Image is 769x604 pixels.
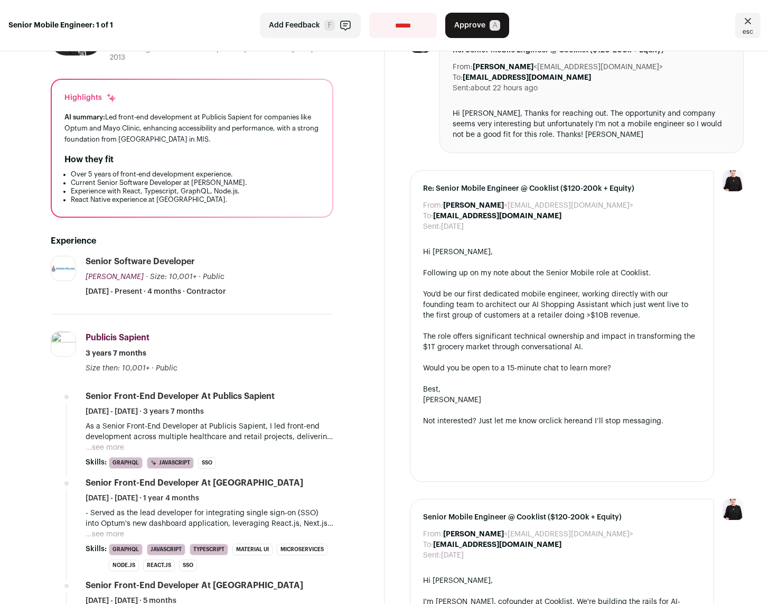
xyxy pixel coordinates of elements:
[463,74,591,81] b: [EMAIL_ADDRESS][DOMAIN_NAME]
[51,265,76,273] img: ac869ae86938bf821fcfbd0907cb03612c659b10312d52c1bbcb1229fcb58405.jpg
[71,170,320,179] li: Over 5 years of front-end development experience.
[423,540,433,550] dt: To:
[86,273,144,281] span: [PERSON_NAME]
[86,580,303,591] div: Senior Front-End Developer at [GEOGRAPHIC_DATA]
[433,212,561,220] b: [EMAIL_ADDRESS][DOMAIN_NAME]
[735,13,761,38] a: Close
[86,457,107,468] span: Skills:
[156,365,177,372] span: Public
[143,560,175,571] li: React.js
[64,111,320,145] div: Led front-end development at Publicis Sapient for companies like Optum and Mayo Clinic, enhancing...
[441,221,464,232] dd: [DATE]
[86,421,333,442] p: As a Senior Front-End Developer at Publicis Sapient, I led front-end development across multiple ...
[423,575,701,586] div: Hi [PERSON_NAME],
[423,200,443,211] dt: From:
[423,183,701,194] span: Re: Senior Mobile Engineer @ Cooklist ($120-200k + Equity)
[443,200,633,211] dd: <[EMAIL_ADDRESS][DOMAIN_NAME]>
[423,289,701,321] div: You'd be our first dedicated mobile engineer, working directly with our founding team to architec...
[86,333,149,342] span: Publicis Sapient
[147,457,194,469] li: JavaScript
[109,457,143,469] li: GraphQL
[71,196,320,204] li: React Native experience at [GEOGRAPHIC_DATA].
[232,544,273,555] li: Material UI
[51,332,76,356] img: a7b7c34b03acdda6214e9fb3a1e09612e3f2c3fa2df019258de243c0702d3a06.svg
[441,550,464,561] dd: [DATE]
[179,560,197,571] li: SSO
[443,202,504,209] b: [PERSON_NAME]
[723,499,744,520] img: 9240684-medium_jpg
[453,72,463,83] dt: To:
[324,20,335,31] span: F
[86,529,124,540] button: ...see more
[64,92,117,103] div: Highlights
[86,365,149,372] span: Size then: 10,001+
[86,406,204,417] span: [DATE] - [DATE] · 3 years 7 months
[86,391,275,402] div: Senior Front-End Developer at Publics Sapient
[423,529,443,540] dt: From:
[152,363,154,374] span: ·
[453,62,473,72] dt: From:
[423,211,433,221] dt: To:
[269,20,320,31] span: Add Feedback
[453,83,471,94] dt: Sent:
[443,529,633,540] dd: <[EMAIL_ADDRESS][DOMAIN_NAME]>
[110,45,333,62] div: B.A. - Management Information Systems - [GEOGRAPHIC_DATA] - 2013
[423,384,701,395] div: Best,
[86,286,226,297] span: [DATE] - Present · 4 months · Contractor
[51,235,333,247] h2: Experience
[423,363,701,374] div: Would you be open to a 15-minute chat to learn more?
[423,550,441,561] dt: Sent:
[86,256,195,267] div: Senior Software Developer
[86,493,199,504] span: [DATE] - [DATE] · 1 year 4 months
[473,63,533,71] b: [PERSON_NAME]
[453,108,730,140] div: Hi [PERSON_NAME], Thanks for reaching out. The opportunity and company seems very interesting but...
[86,442,124,453] button: ...see more
[86,477,303,489] div: Senior Front-End Developer at [GEOGRAPHIC_DATA]
[423,247,701,257] div: Hi [PERSON_NAME],
[64,114,105,120] span: AI summary:
[423,331,701,352] div: The role offers significant technical ownership and impact in transforming the $1T grocery market...
[471,83,538,94] dd: about 22 hours ago
[64,153,114,166] h2: How they fit
[109,560,139,571] li: Node.js
[443,531,504,538] b: [PERSON_NAME]
[147,544,185,555] li: JavaScript
[198,457,216,469] li: SSO
[423,268,701,278] div: Following up on my note about the Senior Mobile role at Cooklist.
[277,544,327,555] li: Microservices
[203,273,224,281] span: Public
[723,170,744,191] img: 9240684-medium_jpg
[86,544,107,554] span: Skills:
[423,221,441,232] dt: Sent:
[423,395,701,405] div: [PERSON_NAME]
[454,20,485,31] span: Approve
[71,187,320,196] li: Experience with React, Typescript, GraphQL, Node.js.
[546,417,579,425] a: click here
[199,272,201,282] span: ·
[423,416,701,426] div: Not interested? Just let me know or and I’ll stop messaging.
[445,13,509,38] button: Approve A
[433,541,561,549] b: [EMAIL_ADDRESS][DOMAIN_NAME]
[86,348,146,359] span: 3 years 7 months
[71,179,320,187] li: Current Senior Software Developer at [PERSON_NAME].
[190,544,228,555] li: TypeScript
[109,544,143,555] li: GraphQL
[8,20,113,31] strong: Senior Mobile Engineer: 1 of 1
[260,13,361,38] button: Add Feedback F
[490,20,500,31] span: A
[423,512,701,523] span: Senior Mobile Engineer @ Cooklist ($120-200k + Equity)
[86,508,333,529] p: - Served as the lead developer for integrating single sign-on (SSO) into Optum's new dashboard ap...
[743,27,753,36] span: esc
[473,62,663,72] dd: <[EMAIL_ADDRESS][DOMAIN_NAME]>
[146,273,196,281] span: · Size: 10,001+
